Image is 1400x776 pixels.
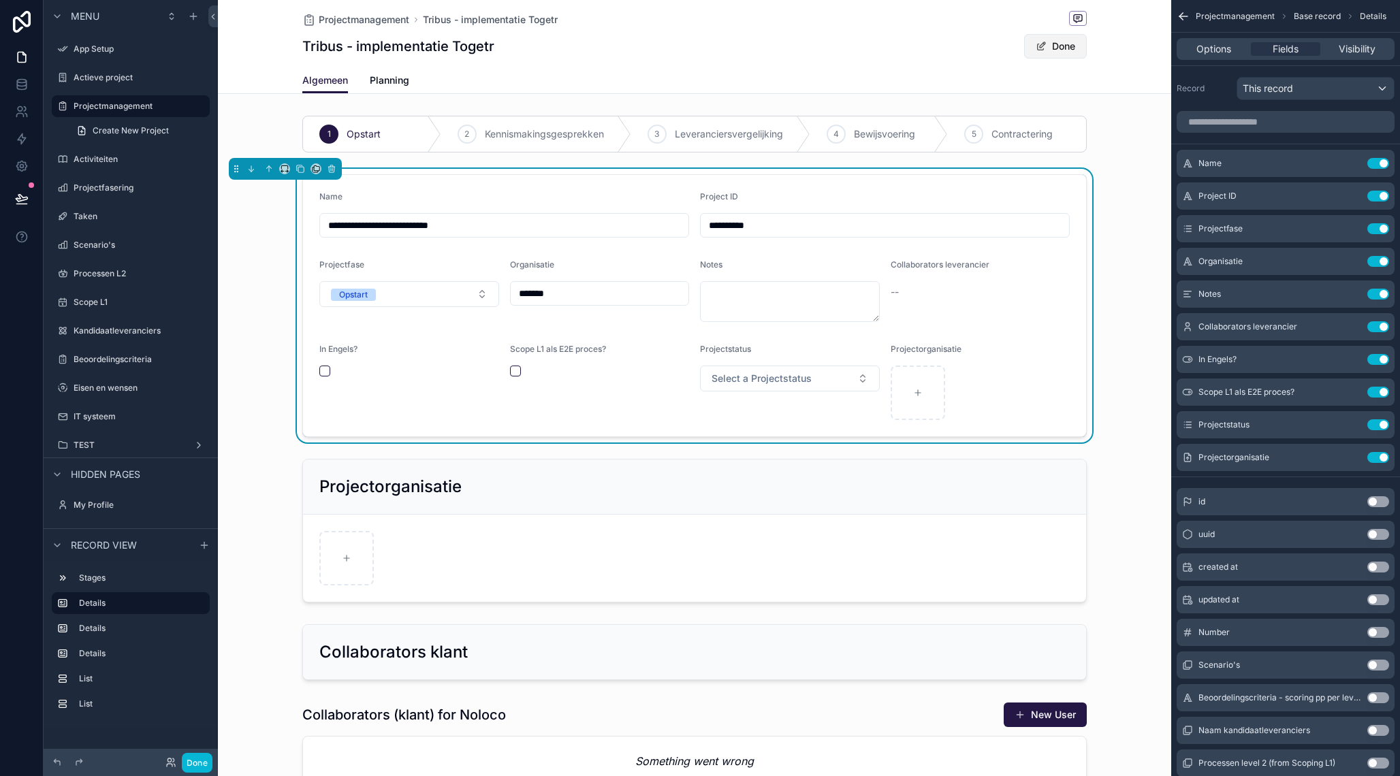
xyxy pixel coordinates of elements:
[79,623,204,634] label: Details
[79,673,204,684] label: List
[1198,562,1238,572] span: created at
[700,366,880,391] button: Select Button
[339,289,368,301] div: Opstart
[319,281,499,307] button: Select Button
[1198,452,1269,463] span: Projectorganisatie
[891,344,961,354] span: Projectorganisatie
[71,538,137,552] span: Record view
[1196,42,1231,56] span: Options
[93,125,169,136] span: Create New Project
[52,263,210,285] a: Processen L2
[302,68,348,94] a: Algemeen
[79,698,204,709] label: List
[1198,289,1221,300] span: Notes
[52,234,210,256] a: Scenario's
[52,377,210,399] a: Eisen en wensen
[52,406,210,427] a: IT systeem
[1198,158,1222,169] span: Name
[52,177,210,199] a: Projectfasering
[302,37,494,56] h1: Tribus - implementatie Togetr
[700,191,738,201] span: Project ID
[700,344,751,354] span: Projectstatus
[1198,627,1230,638] span: Number
[52,148,210,170] a: Activiteiten
[510,344,606,354] span: Scope L1 als E2E proces?
[74,182,207,193] label: Projectfasering
[1273,42,1299,56] span: Fields
[1294,11,1341,22] span: Base record
[52,434,210,456] a: TEST
[1196,11,1275,22] span: Projectmanagement
[319,259,364,270] span: Projectfase
[1198,692,1362,703] span: Beoordelingscriteria - scoring pp per lev (from Kandidaatleveranciers)
[302,13,409,27] a: Projectmanagement
[1198,354,1237,365] span: In Engels?
[52,38,210,60] a: App Setup
[74,354,207,365] label: Beoordelingscriteria
[1198,387,1294,398] span: Scope L1 als E2E proces?
[510,259,554,270] span: Organisatie
[1237,77,1395,100] button: This record
[79,598,199,609] label: Details
[74,72,207,83] label: Actieve project
[1198,419,1250,430] span: Projectstatus
[1198,660,1240,670] span: Scenario's
[71,468,140,481] span: Hidden pages
[74,440,188,451] label: TEST
[1360,11,1386,22] span: Details
[1198,191,1237,201] span: Project ID
[1024,34,1087,59] button: Done
[74,211,207,222] label: Taken
[1198,223,1243,234] span: Projectfase
[52,494,210,516] a: My Profile
[1198,529,1215,540] span: uuid
[712,372,812,385] span: Select a Projectstatus
[1198,594,1239,605] span: updated at
[52,95,210,117] a: Projectmanagement
[74,44,207,54] label: App Setup
[44,561,218,728] div: scrollable content
[1177,83,1231,94] label: Record
[52,291,210,313] a: Scope L1
[74,154,207,165] label: Activiteiten
[1198,256,1243,267] span: Organisatie
[71,10,99,23] span: Menu
[52,320,210,342] a: Kandidaatleveranciers
[74,268,207,279] label: Processen L2
[74,240,207,250] label: Scenario's
[74,411,207,422] label: IT systeem
[319,13,409,27] span: Projectmanagement
[74,297,207,308] label: Scope L1
[68,120,210,142] a: Create New Project
[302,74,348,87] span: Algemeen
[891,259,989,270] span: Collaborators leverancier
[1198,725,1310,736] span: Naam kandidaatleveranciers
[74,325,207,336] label: Kandidaatleveranciers
[74,101,202,112] label: Projectmanagement
[423,13,558,27] a: Tribus - implementatie Togetr
[182,753,212,773] button: Done
[700,259,722,270] span: Notes
[319,191,343,201] span: Name
[370,68,409,95] a: Planning
[52,349,210,370] a: Beoordelingscriteria
[1243,82,1293,95] span: This record
[1198,321,1297,332] span: Collaborators leverancier
[79,572,204,583] label: Stages
[52,206,210,227] a: Taken
[319,344,357,354] span: In Engels?
[79,648,204,659] label: Details
[1198,496,1205,507] span: id
[1339,42,1375,56] span: Visibility
[891,285,899,299] span: --
[74,383,207,393] label: Eisen en wensen
[74,500,207,511] label: My Profile
[370,74,409,87] span: Planning
[52,67,210,88] a: Actieve project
